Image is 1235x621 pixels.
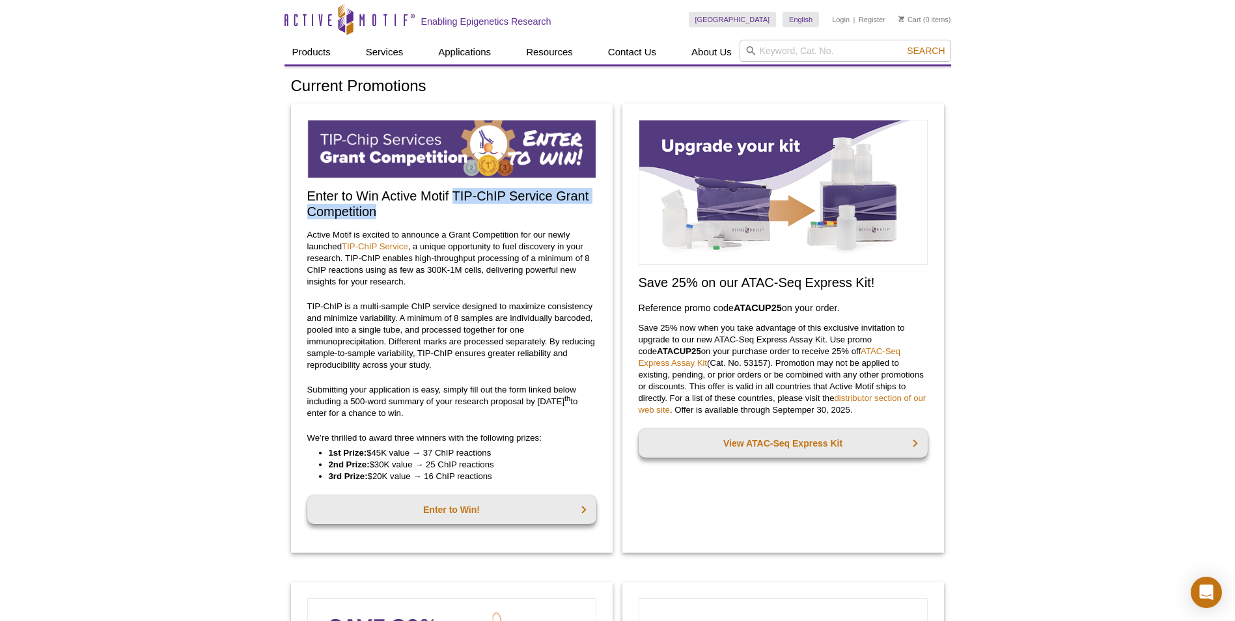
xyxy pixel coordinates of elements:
p: Save 25% now when you take advantage of this exclusive invitation to upgrade to our new ATAC-Seq ... [639,322,928,416]
h2: Enabling Epigenetics Research [421,16,551,27]
a: Cart [898,15,921,24]
p: We’re thrilled to award three winners with the following prizes: [307,432,596,444]
a: [GEOGRAPHIC_DATA] [689,12,777,27]
p: Active Motif is excited to announce a Grant Competition for our newly launched , a unique opportu... [307,229,596,288]
a: English [783,12,819,27]
input: Keyword, Cat. No. [740,40,951,62]
strong: 2nd Prize: [329,460,370,469]
p: TIP-ChIP is a multi-sample ChIP service designed to maximize consistency and minimize variability... [307,301,596,371]
img: TIP-ChIP Service Grant Competition [307,120,596,178]
span: Search [907,46,945,56]
strong: ATACUP25 [657,346,701,356]
button: Search [903,45,949,57]
a: Applications [430,40,499,64]
img: Your Cart [898,16,904,22]
a: View ATAC-Seq Express Kit [639,429,928,458]
a: Contact Us [600,40,664,64]
h2: Save 25% on our ATAC-Seq Express Kit! [639,275,928,290]
li: (0 items) [898,12,951,27]
a: Register [859,15,885,24]
a: Services [358,40,411,64]
a: TIP-ChIP Service [342,241,408,251]
strong: ATACUP25 [734,303,782,313]
p: Submitting your application is easy, simply fill out the form linked below including a 500-word s... [307,384,596,419]
a: Enter to Win! [307,495,596,524]
sup: th [564,394,570,402]
a: About Us [684,40,740,64]
img: Save on ATAC-Seq Express Assay Kit [639,120,928,265]
li: $20K value → 16 ChIP reactions [329,471,583,482]
h1: Current Promotions [291,77,945,96]
a: Products [284,40,339,64]
li: $30K value → 25 ChIP reactions [329,459,583,471]
a: Resources [518,40,581,64]
li: $45K value → 37 ChIP reactions [329,447,583,459]
h2: Enter to Win Active Motif TIP-ChIP Service Grant Competition [307,188,596,219]
li: | [853,12,855,27]
h3: Reference promo code on your order. [639,300,928,316]
a: Login [832,15,850,24]
strong: 1st Prize: [329,448,367,458]
div: Open Intercom Messenger [1191,577,1222,608]
strong: 3rd Prize: [329,471,368,481]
